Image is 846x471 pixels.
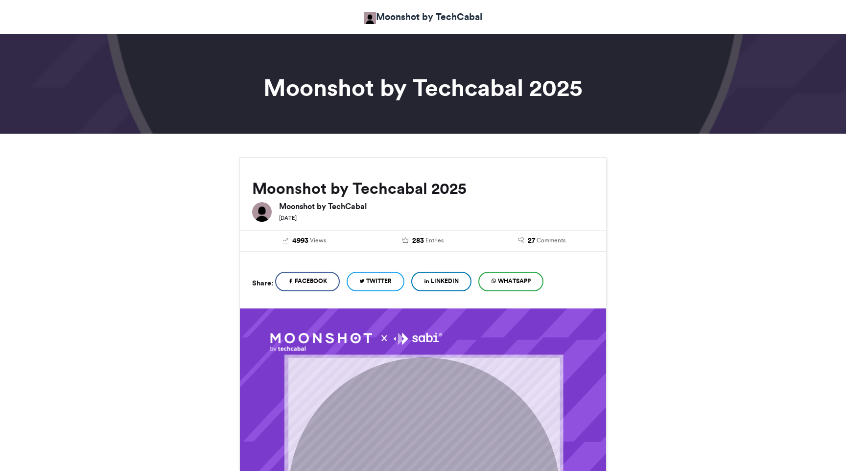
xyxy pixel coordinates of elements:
h2: Moonshot by Techcabal 2025 [252,180,594,197]
h6: Moonshot by TechCabal [279,202,594,210]
a: Moonshot by TechCabal [364,10,482,24]
a: 27 Comments [490,235,594,246]
small: [DATE] [279,214,297,221]
img: Moonshot by TechCabal [252,202,272,222]
a: WhatsApp [478,272,543,291]
span: 27 [528,235,535,246]
h5: Share: [252,277,273,289]
img: Moonshot by TechCabal [364,12,376,24]
a: Twitter [347,272,404,291]
span: 283 [412,235,424,246]
span: Views [310,236,326,245]
a: LinkedIn [411,272,471,291]
span: LinkedIn [431,277,459,285]
a: 4993 Views [252,235,356,246]
span: Entries [425,236,444,245]
span: Comments [537,236,565,245]
h1: Moonshot by Techcabal 2025 [151,76,695,99]
span: WhatsApp [498,277,531,285]
span: Twitter [366,277,392,285]
a: Facebook [275,272,340,291]
a: 283 Entries [371,235,475,246]
span: 4993 [292,235,308,246]
img: 1758644554.097-6a393746cea8df337a0c7de2b556cf9f02f16574.png [270,332,442,352]
span: Facebook [295,277,327,285]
